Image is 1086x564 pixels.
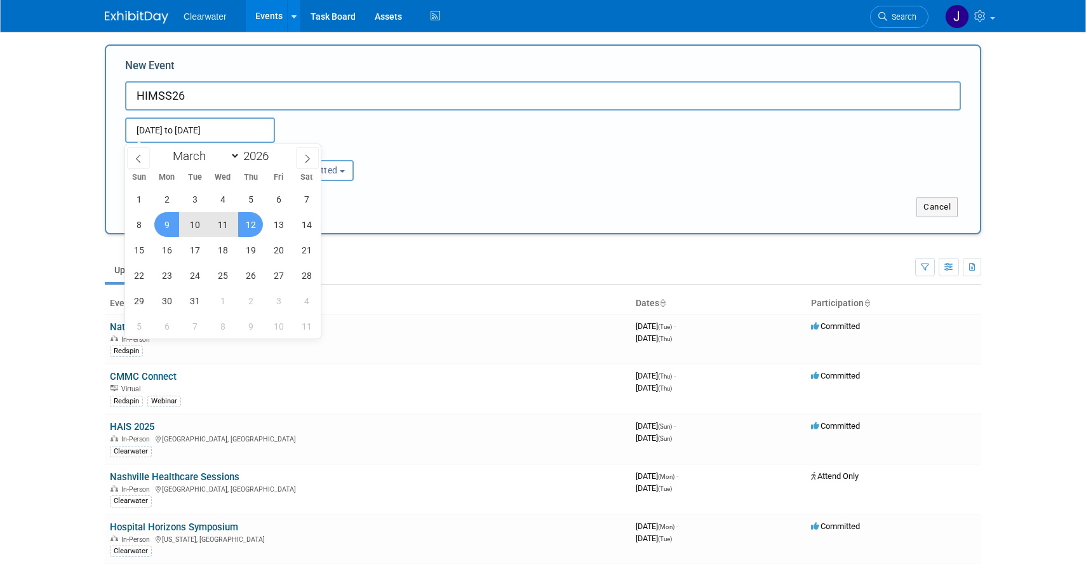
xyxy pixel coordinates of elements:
a: Sort by Start Date [659,298,666,308]
span: In-Person [121,485,154,493]
span: April 4, 2026 [294,288,319,313]
span: [DATE] [636,471,678,481]
span: Sat [293,173,321,182]
span: April 9, 2026 [238,314,263,339]
span: March 10, 2026 [182,212,207,237]
span: March 11, 2026 [210,212,235,237]
span: - [676,471,678,481]
span: Search [887,12,916,22]
span: April 1, 2026 [210,288,235,313]
span: March 1, 2026 [126,187,151,211]
span: March 6, 2026 [266,187,291,211]
th: Event [105,293,631,314]
span: April 8, 2026 [210,314,235,339]
span: (Mon) [658,473,674,480]
span: [DATE] [636,333,672,343]
div: Clearwater [110,546,152,557]
span: March 26, 2026 [238,263,263,288]
span: March 24, 2026 [182,263,207,288]
span: Committed [811,321,860,331]
input: Name of Trade Show / Conference [125,81,961,111]
div: Clearwater [110,446,152,457]
span: Attend Only [811,471,859,481]
span: (Tue) [658,323,672,330]
img: In-Person Event [111,485,118,492]
img: In-Person Event [111,535,118,542]
span: [DATE] [636,433,672,443]
div: Redspin [110,346,143,357]
a: National Cyber Summit [110,321,208,333]
span: March 4, 2026 [210,187,235,211]
th: Dates [631,293,806,314]
input: Year [240,149,278,163]
span: Tue [181,173,209,182]
span: April 11, 2026 [294,314,319,339]
span: March 13, 2026 [266,212,291,237]
span: March 12, 2026 [238,212,263,237]
th: Participation [806,293,981,314]
span: March 5, 2026 [238,187,263,211]
span: March 8, 2026 [126,212,151,237]
span: March 9, 2026 [154,212,179,237]
label: New Event [125,58,175,78]
span: Committed [811,371,860,380]
span: April 10, 2026 [266,314,291,339]
span: (Sun) [658,423,672,430]
span: March 29, 2026 [126,288,151,313]
span: March 14, 2026 [294,212,319,237]
span: (Thu) [658,373,672,380]
span: April 6, 2026 [154,314,179,339]
span: March 17, 2026 [182,238,207,262]
span: In-Person [121,535,154,544]
span: - [674,321,676,331]
span: March 23, 2026 [154,263,179,288]
span: March 25, 2026 [210,263,235,288]
div: Clearwater [110,495,152,507]
img: ExhibitDay [105,11,168,23]
span: (Tue) [658,535,672,542]
a: Search [870,6,928,28]
span: [DATE] [636,421,676,431]
span: March 27, 2026 [266,263,291,288]
span: - [674,371,676,380]
div: [GEOGRAPHIC_DATA], [GEOGRAPHIC_DATA] [110,483,626,493]
span: March 16, 2026 [154,238,179,262]
div: Participation: [267,143,391,159]
span: April 3, 2026 [266,288,291,313]
span: March 20, 2026 [266,238,291,262]
span: [DATE] [636,521,678,531]
button: Cancel [916,197,958,217]
span: March 18, 2026 [210,238,235,262]
a: Hospital Horizons Symposium [110,521,238,533]
span: March 19, 2026 [238,238,263,262]
span: March 15, 2026 [126,238,151,262]
span: (Thu) [658,385,672,392]
span: April 7, 2026 [182,314,207,339]
img: In-Person Event [111,335,118,342]
span: March 30, 2026 [154,288,179,313]
span: Wed [209,173,237,182]
span: April 2, 2026 [238,288,263,313]
span: Committed [811,421,860,431]
span: March 3, 2026 [182,187,207,211]
span: (Sun) [658,435,672,442]
span: March 28, 2026 [294,263,319,288]
div: Webinar [147,396,181,407]
span: Thu [237,173,265,182]
span: Clearwater [184,11,227,22]
span: In-Person [121,435,154,443]
span: April 5, 2026 [126,314,151,339]
span: (Tue) [658,485,672,492]
a: HAIS 2025 [110,421,154,433]
a: Nashville Healthcare Sessions [110,471,239,483]
span: Virtual [121,385,144,393]
a: Sort by Participation Type [864,298,870,308]
span: [DATE] [636,383,672,393]
span: [DATE] [636,483,672,493]
span: Committed [811,521,860,531]
span: March 22, 2026 [126,263,151,288]
span: - [676,521,678,531]
span: March 21, 2026 [294,238,319,262]
img: Virtual Event [111,385,118,391]
div: [US_STATE], [GEOGRAPHIC_DATA] [110,534,626,544]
